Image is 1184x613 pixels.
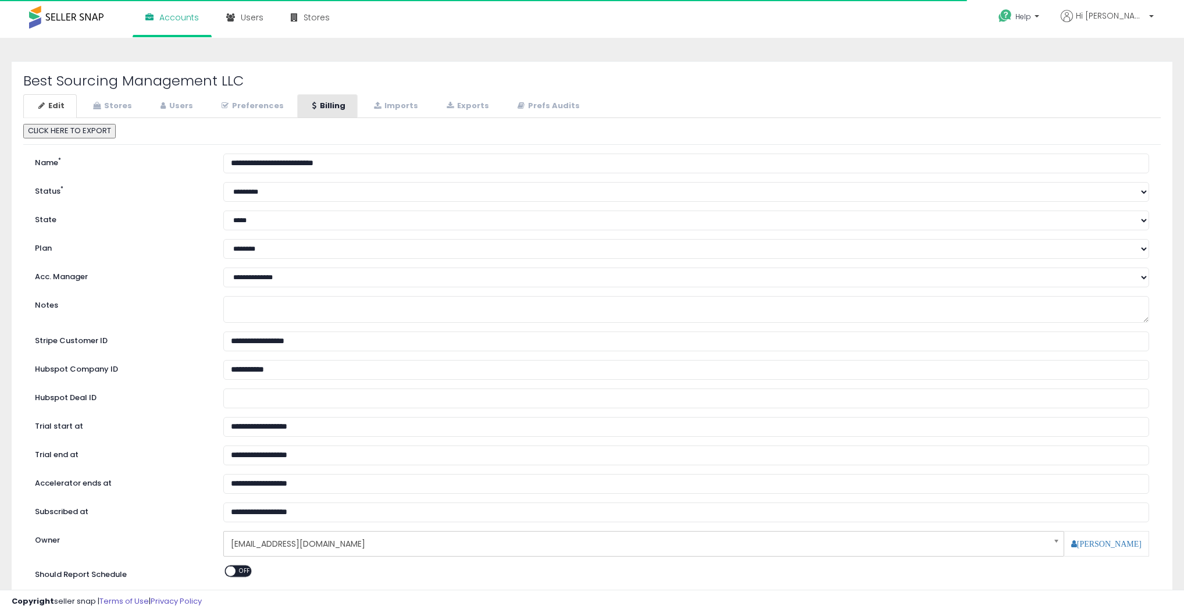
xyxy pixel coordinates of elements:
button: CLICK HERE TO EXPORT [23,124,116,138]
a: Exports [431,94,501,118]
label: Trial start at [26,417,215,432]
label: Name [26,154,215,169]
span: Users [241,12,263,23]
a: Hi [PERSON_NAME] [1061,10,1154,36]
span: Help [1015,12,1031,22]
a: Edit [23,94,77,118]
i: Get Help [998,9,1012,23]
div: seller snap | | [12,596,202,607]
span: Accounts [159,12,199,23]
a: Prefs Audits [502,94,592,118]
label: Hubspot Company ID [26,360,215,375]
h2: Best Sourcing Management LLC [23,73,1161,88]
label: Plan [26,239,215,254]
label: Stripe Customer ID [26,332,215,347]
span: [EMAIL_ADDRESS][DOMAIN_NAME] [231,534,1041,554]
label: Status [26,182,215,197]
a: Privacy Policy [151,596,202,607]
a: Terms of Use [99,596,149,607]
a: Imports [359,94,430,118]
a: Preferences [206,94,296,118]
label: Acc. Manager [26,268,215,283]
label: Trial end at [26,446,215,461]
label: Owner [35,535,60,546]
label: Accelerator ends at [26,474,215,489]
strong: Copyright [12,596,54,607]
label: Hubspot Deal ID [26,389,215,404]
a: Stores [78,94,144,118]
a: Billing [297,94,358,118]
span: OFF [236,566,254,576]
a: Users [145,94,205,118]
a: [PERSON_NAME] [1071,540,1142,548]
span: Hi [PERSON_NAME] [1076,10,1146,22]
label: Should Report Schedule [35,569,127,580]
label: Subscribed at [26,502,215,518]
label: State [26,211,215,226]
span: Stores [304,12,330,23]
label: Notes [26,296,215,311]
